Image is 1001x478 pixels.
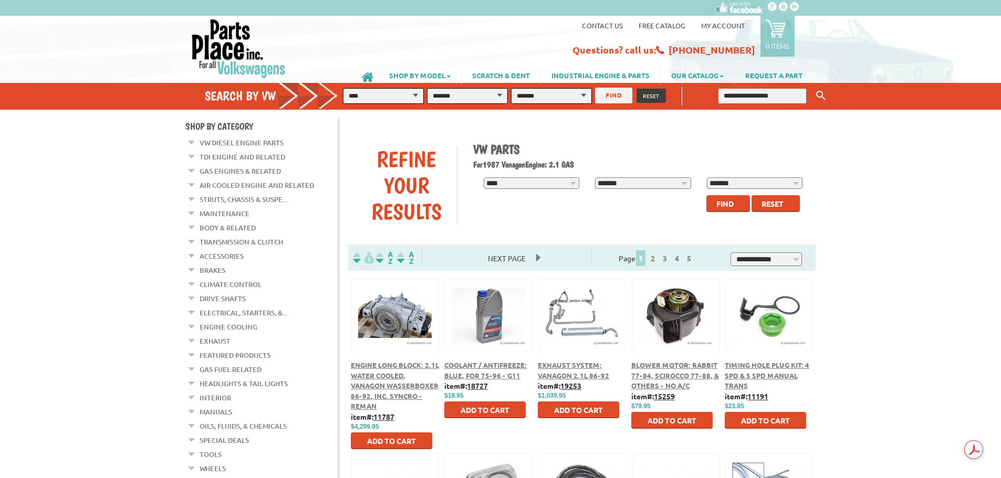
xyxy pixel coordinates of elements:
button: RESET [637,89,666,103]
a: REQUEST A PART [735,66,813,84]
button: FIND [595,88,632,103]
p: 0 items [766,41,789,50]
a: OUR CATALOG [661,66,734,84]
a: My Account [701,21,745,30]
button: Keyword Search [813,87,829,104]
a: Free Catalog [639,21,685,30]
a: 0 items [760,16,795,57]
span: RESET [643,92,660,100]
a: INDUSTRIAL ENGINE & PARTS [541,66,660,84]
h4: Search by VW [205,88,349,103]
a: SHOP BY MODEL [379,66,461,84]
a: SCRATCH & DENT [462,66,540,84]
a: Contact us [582,21,623,30]
img: Parts Place Inc! [191,18,287,79]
